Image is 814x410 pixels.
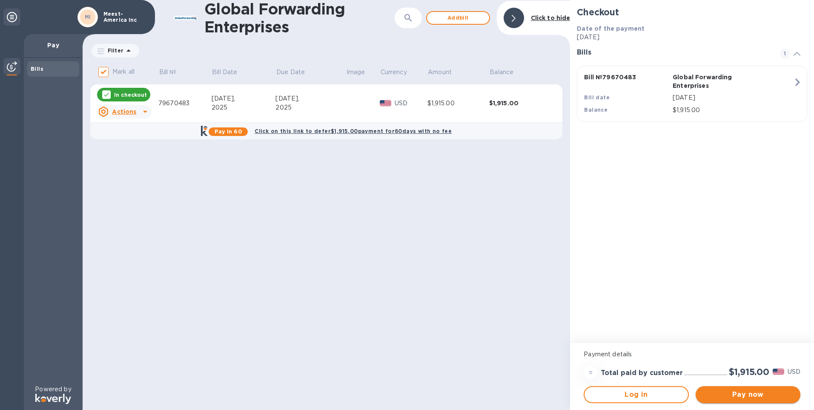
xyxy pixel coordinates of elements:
b: Click to hide [531,14,570,21]
div: 2025 [212,103,276,112]
img: USD [773,369,784,375]
span: Add bill [434,13,482,23]
img: Logo [35,394,71,404]
b: Bill date [584,94,610,101]
p: Filter [104,47,123,54]
p: Amount [428,68,452,77]
button: Bill №79670483Global Forwarding EnterprisesBill date[DATE]Balance$1,915.00 [577,66,807,122]
b: Bills [31,66,43,72]
span: Bill Date [212,68,248,77]
button: Addbill [426,11,490,25]
div: [DATE], [212,94,276,103]
p: Currency [381,68,407,77]
p: USD [788,367,800,376]
h3: Bills [577,49,770,57]
p: Pay [31,41,76,49]
p: Due Date [276,68,305,77]
p: Bill № 79670483 [584,73,669,81]
b: Balance [584,107,608,113]
div: 79670483 [158,99,212,108]
img: USD [380,100,391,106]
span: Amount [428,68,463,77]
div: 2025 [275,103,345,112]
p: Mark all [112,67,135,76]
p: Powered by [35,385,71,394]
p: Meest-America Inc [103,11,146,23]
p: Global Forwarding Enterprises [673,73,758,90]
span: Log in [591,390,681,400]
b: Click on this link to defer $1,915.00 payment for 60 days with no fee [255,128,452,134]
span: Due Date [276,68,316,77]
span: Balance [490,68,525,77]
p: [DATE] [673,93,793,102]
button: Pay now [696,386,800,403]
span: Bill № [159,68,188,77]
h3: Total paid by customer [601,369,683,377]
b: Date of the payment [577,25,645,32]
p: In checkout [114,91,147,98]
div: [DATE], [275,94,345,103]
h2: $1,915.00 [729,367,769,377]
div: $1,915.00 [489,99,551,107]
p: [DATE] [577,33,807,42]
p: Balance [490,68,513,77]
h2: Checkout [577,7,807,17]
p: Image [347,68,365,77]
p: Bill № [159,68,177,77]
p: Bill Date [212,68,237,77]
span: Pay now [702,390,794,400]
u: Actions [112,108,136,115]
p: USD [395,99,427,108]
div: = [584,366,597,379]
b: Pay in 60 [215,128,242,135]
div: $1,915.00 [427,99,489,108]
p: Payment details [584,350,800,359]
p: $1,915.00 [673,106,793,115]
b: MI [85,14,91,20]
button: Log in [584,386,688,403]
span: 1 [780,49,790,59]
